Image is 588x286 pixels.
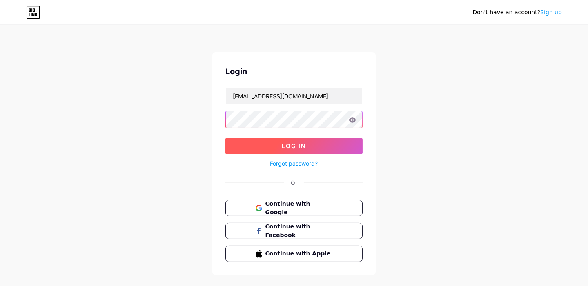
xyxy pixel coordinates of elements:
input: Username [226,88,362,104]
div: Or [291,178,297,187]
span: Continue with Facebook [265,222,333,239]
button: Continue with Apple [225,246,363,262]
button: Continue with Facebook [225,223,363,239]
span: Continue with Apple [265,249,333,258]
a: Sign up [540,9,562,16]
span: Log In [282,142,306,149]
span: Continue with Google [265,200,333,217]
div: Login [225,65,363,78]
div: Don't have an account? [472,8,562,17]
a: Forgot password? [270,159,318,168]
button: Log In [225,138,363,154]
button: Continue with Google [225,200,363,216]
